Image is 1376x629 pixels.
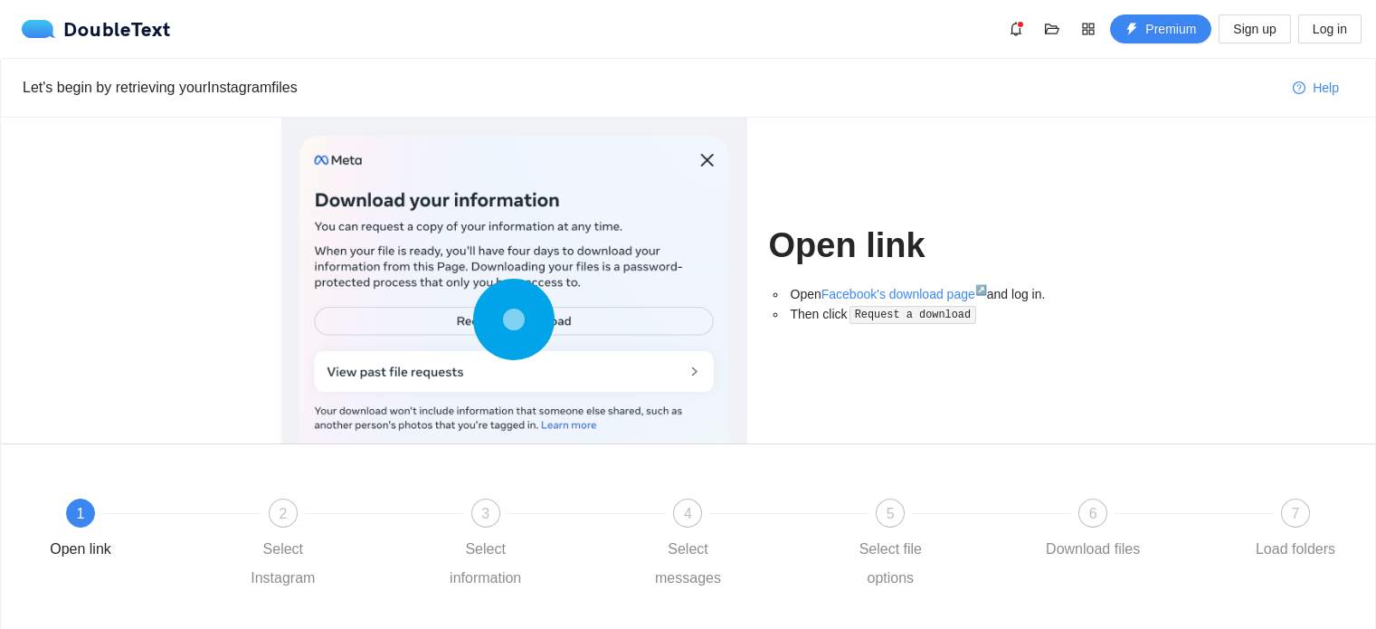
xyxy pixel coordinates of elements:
[1125,23,1138,37] span: thunderbolt
[1292,506,1300,521] span: 7
[887,506,895,521] span: 5
[975,284,987,295] sup: ↗
[1298,14,1362,43] button: Log in
[769,224,1096,267] h1: Open link
[1278,73,1353,102] button: question-circleHelp
[279,506,287,521] span: 2
[1040,499,1243,564] div: 6Download files
[481,506,489,521] span: 3
[433,535,538,593] div: Select information
[1243,499,1348,564] div: 7Load folders
[1001,14,1030,43] button: bell
[1110,14,1211,43] button: thunderboltPremium
[1089,506,1097,521] span: 6
[1039,22,1066,36] span: folder-open
[1293,81,1305,96] span: question-circle
[22,20,63,38] img: logo
[22,20,171,38] div: DoubleText
[77,506,85,521] span: 1
[28,499,231,564] div: 1Open link
[635,535,740,593] div: Select messages
[1002,22,1030,36] span: bell
[787,284,1096,304] li: Open and log in.
[22,20,171,38] a: logoDoubleText
[1074,14,1103,43] button: appstore
[635,499,838,593] div: 4Select messages
[684,506,692,521] span: 4
[838,499,1040,593] div: 5Select file options
[50,535,111,564] div: Open link
[231,499,433,593] div: 2Select Instagram
[23,76,1278,99] div: Let's begin by retrieving your Instagram files
[1038,14,1067,43] button: folder-open
[821,287,987,301] a: Facebook's download page↗
[1313,19,1347,39] span: Log in
[433,499,636,593] div: 3Select information
[1256,535,1335,564] div: Load folders
[1219,14,1290,43] button: Sign up
[838,535,943,593] div: Select file options
[849,306,976,324] code: Request a download
[1046,535,1140,564] div: Download files
[1313,78,1339,98] span: Help
[787,304,1096,325] li: Then click
[1233,19,1276,39] span: Sign up
[1075,22,1102,36] span: appstore
[1145,19,1196,39] span: Premium
[231,535,336,593] div: Select Instagram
